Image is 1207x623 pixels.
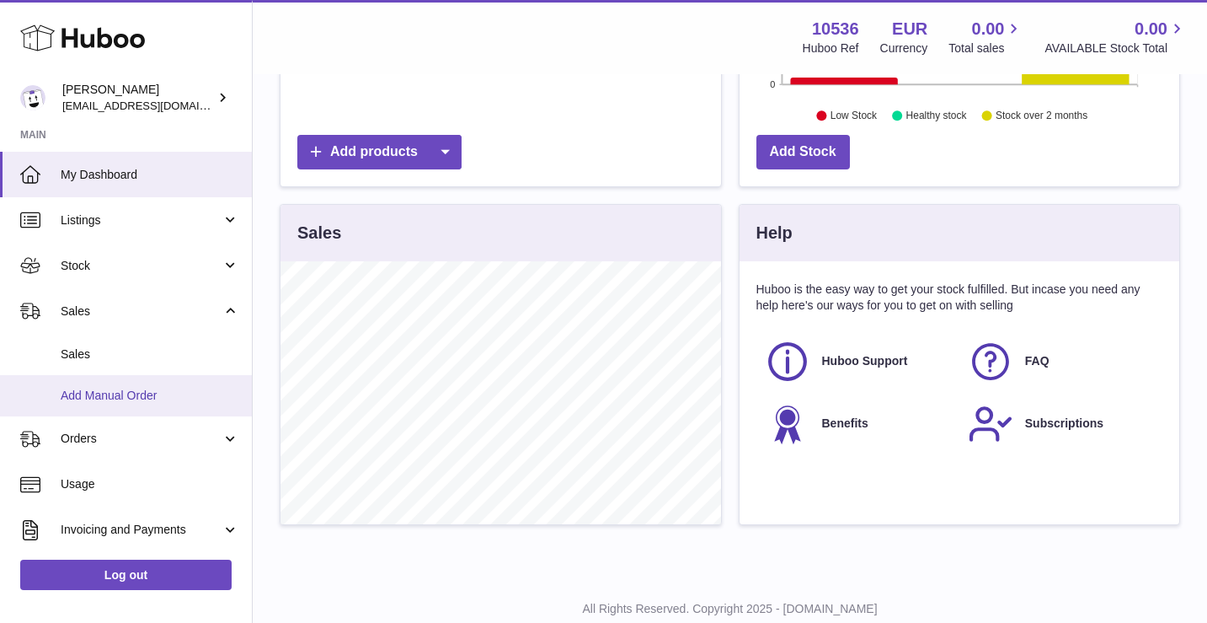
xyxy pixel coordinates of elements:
[905,110,967,121] text: Healthy stock
[1025,416,1103,432] span: Subscriptions
[1135,18,1167,40] span: 0.00
[1044,18,1187,56] a: 0.00 AVAILABLE Stock Total
[1025,353,1049,369] span: FAQ
[62,99,248,112] span: [EMAIL_ADDRESS][DOMAIN_NAME]
[61,346,239,363] span: Sales
[297,222,341,244] h3: Sales
[830,110,877,121] text: Low Stock
[968,401,1154,447] a: Subscriptions
[880,40,928,56] div: Currency
[61,258,222,274] span: Stock
[61,388,239,404] span: Add Manual Order
[756,282,1163,314] p: Huboo is the easy way to get your stock fulfilled. But incase you need any help here's our ways f...
[812,18,859,40] strong: 10536
[892,18,927,40] strong: EUR
[822,353,908,369] span: Huboo Support
[996,110,1087,121] text: Stock over 2 months
[266,601,1194,617] p: All Rights Reserved. Copyright 2025 - [DOMAIN_NAME]
[1044,40,1187,56] span: AVAILABLE Stock Total
[297,135,462,169] a: Add products
[61,522,222,538] span: Invoicing and Payments
[770,79,775,89] text: 0
[61,212,222,228] span: Listings
[972,18,1005,40] span: 0.00
[948,40,1023,56] span: Total sales
[20,560,232,590] a: Log out
[803,40,859,56] div: Huboo Ref
[20,85,45,110] img: riberoyepescamila@hotmail.com
[62,82,214,114] div: [PERSON_NAME]
[756,135,850,169] a: Add Stock
[822,416,868,432] span: Benefits
[765,401,951,447] a: Benefits
[765,339,951,384] a: Huboo Support
[61,476,239,492] span: Usage
[61,167,239,183] span: My Dashboard
[948,18,1023,56] a: 0.00 Total sales
[61,303,222,320] span: Sales
[968,339,1154,384] a: FAQ
[61,431,222,447] span: Orders
[756,222,793,244] h3: Help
